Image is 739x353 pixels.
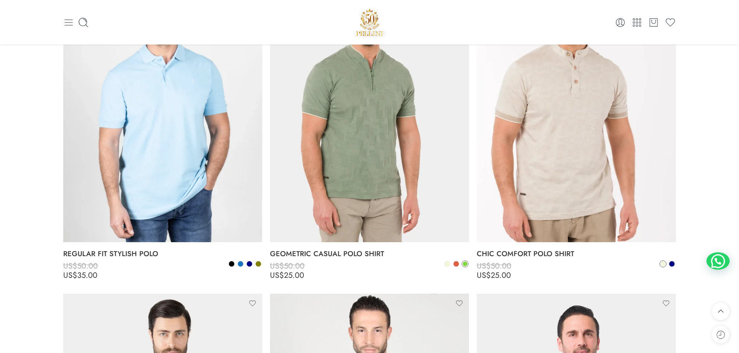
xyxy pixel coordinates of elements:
a: GEOMETRIC CASUAL POLO SHIRT [270,246,469,262]
a: Login / Register [615,17,626,28]
a: Pellini - [353,6,386,39]
a: REGULAR FIT STYLISH POLO [63,246,262,262]
a: Brick [453,260,460,267]
a: Wishlist [665,17,676,28]
bdi: 50.00 [270,260,305,272]
a: Navy [668,260,675,267]
span: US$ [63,270,77,281]
span: US$ [477,260,491,272]
a: Olive [255,260,262,267]
a: CHIC COMFORT POLO SHIRT [477,246,676,262]
span: US$ [270,260,284,272]
a: Cart [648,17,659,28]
a: Black [228,260,235,267]
a: Beige [659,260,666,267]
a: Blue [237,260,244,267]
span: US$ [63,260,77,272]
bdi: 50.00 [63,260,98,272]
bdi: 50.00 [477,260,511,272]
bdi: 25.00 [477,270,511,281]
bdi: 35.00 [63,270,97,281]
a: Beige [444,260,451,267]
bdi: 25.00 [270,270,304,281]
span: US$ [270,270,284,281]
img: Pellini [353,6,386,39]
span: US$ [477,270,491,281]
a: Green [462,260,469,267]
a: Navy [246,260,253,267]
